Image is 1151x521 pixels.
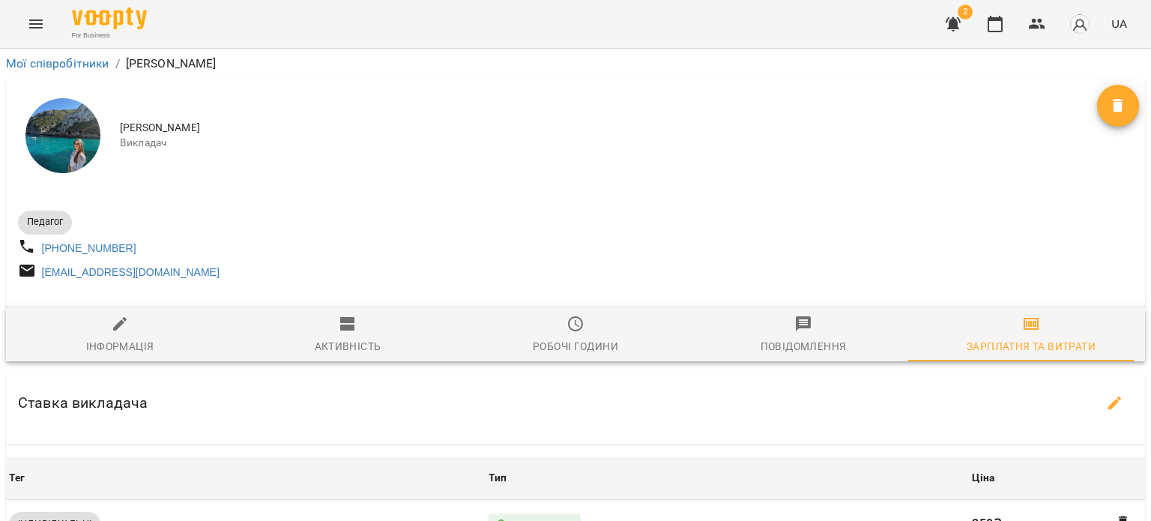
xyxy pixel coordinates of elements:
div: Зарплатня та Витрати [967,337,1096,355]
nav: breadcrumb [6,55,1145,73]
span: [PERSON_NAME] [120,121,1097,136]
h6: Ставка викладача [18,391,148,415]
div: Активність [315,337,381,355]
div: Повідомлення [761,337,847,355]
a: [EMAIL_ADDRESS][DOMAIN_NAME] [42,266,220,278]
button: Видалити [1097,85,1139,127]
a: [PHONE_NUMBER] [42,242,136,254]
li: / [115,55,120,73]
th: Ціна [969,457,1145,499]
span: Педагог [18,215,72,229]
button: UA [1105,10,1133,37]
th: Тип [486,457,970,499]
img: avatar_s.png [1069,13,1090,34]
button: Menu [18,6,54,42]
span: Викладач [120,136,1097,151]
th: Тег [6,457,486,499]
img: Voopty Logo [72,7,147,29]
span: For Business [72,31,147,40]
span: UA [1111,16,1127,31]
p: [PERSON_NAME] [126,55,217,73]
span: 2 [958,4,973,19]
a: Мої співробітники [6,56,109,70]
img: Войтович Аріна [25,98,100,173]
div: Інформація [86,337,154,355]
div: Робочі години [533,337,618,355]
